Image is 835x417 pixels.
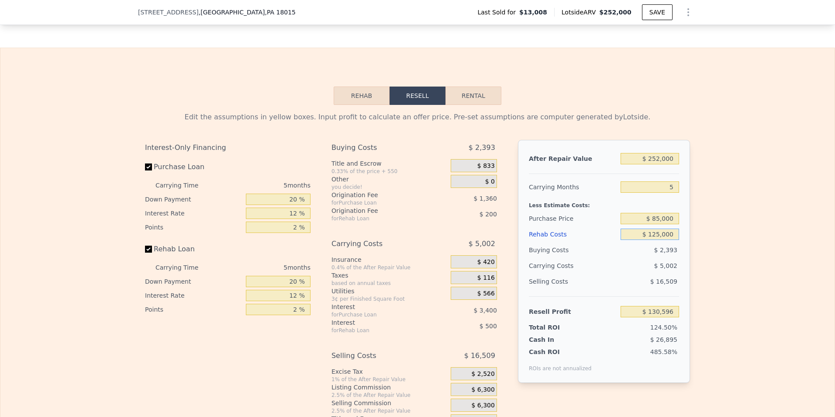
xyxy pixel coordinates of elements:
[650,336,677,343] span: $ 26,895
[331,175,447,184] div: Other
[145,192,242,206] div: Down Payment
[529,179,617,195] div: Carrying Months
[331,295,447,302] div: 3¢ per Finished Square Foot
[485,178,495,186] span: $ 0
[331,159,447,168] div: Title and Escrow
[331,376,447,383] div: 1% of the After Repair Value
[654,262,677,269] span: $ 5,002
[334,87,390,105] button: Rehab
[331,140,429,156] div: Buying Costs
[529,304,617,320] div: Resell Profit
[477,162,495,170] span: $ 833
[642,4,673,20] button: SAVE
[469,140,495,156] span: $ 2,393
[216,261,311,275] div: 5 months
[471,402,494,410] span: $ 6,300
[529,226,617,242] div: Rehab Costs
[331,399,447,407] div: Selling Commission
[529,335,583,344] div: Cash In
[145,241,242,257] label: Rehab Loan
[331,383,447,392] div: Listing Commission
[331,318,429,327] div: Interest
[331,191,429,199] div: Origination Fee
[265,9,296,16] span: , PA 18015
[529,242,617,258] div: Buying Costs
[529,347,592,356] div: Cash ROI
[469,236,495,252] span: $ 5,002
[529,195,679,211] div: Less Estimate Costs:
[331,199,429,206] div: for Purchase Loan
[390,87,445,105] button: Resell
[145,206,242,220] div: Interest Rate
[562,8,599,17] span: Lotside ARV
[529,211,617,226] div: Purchase Price
[331,215,429,222] div: for Rehab Loan
[464,348,495,364] span: $ 16,509
[331,271,447,280] div: Taxes
[331,264,447,271] div: 0.4% of the After Repair Value
[480,323,497,330] span: $ 500
[331,206,429,215] div: Origination Fee
[331,168,447,175] div: 0.33% of the price + 550
[145,288,242,302] div: Interest Rate
[145,246,152,253] input: Rehab Loan
[199,8,296,17] span: , [GEOGRAPHIC_DATA]
[331,407,447,414] div: 2.5% of the After Repair Value
[650,324,677,331] span: 124.50%
[471,370,494,378] span: $ 2,520
[477,258,495,266] span: $ 420
[471,386,494,394] span: $ 6,300
[477,8,519,17] span: Last Sold for
[138,8,199,17] span: [STREET_ADDRESS]
[331,184,447,191] div: you decide!
[477,274,495,282] span: $ 116
[331,311,429,318] div: for Purchase Loan
[529,323,583,332] div: Total ROI
[145,163,152,170] input: Purchase Loan
[654,247,677,254] span: $ 2,393
[529,258,583,274] div: Carrying Costs
[155,178,212,192] div: Carrying Time
[216,178,311,192] div: 5 months
[145,302,242,316] div: Points
[331,302,429,311] div: Interest
[480,211,497,218] span: $ 200
[529,274,617,289] div: Selling Costs
[477,290,495,298] span: $ 566
[331,236,429,252] div: Carrying Costs
[650,278,677,285] span: $ 16,509
[331,280,447,287] div: based on annual taxes
[473,307,497,314] span: $ 3,400
[680,3,697,21] button: Show Options
[331,327,429,334] div: for Rehab Loan
[473,195,497,202] span: $ 1,360
[599,9,631,16] span: $252,000
[519,8,547,17] span: $13,008
[145,140,311,156] div: Interest-Only Financing
[145,275,242,288] div: Down Payment
[331,392,447,399] div: 2.5% of the After Repair Value
[650,348,677,355] span: 485.58%
[331,255,447,264] div: Insurance
[445,87,501,105] button: Rental
[145,159,242,175] label: Purchase Loan
[331,348,429,364] div: Selling Costs
[529,356,592,372] div: ROIs are not annualized
[155,261,212,275] div: Carrying Time
[145,112,690,122] div: Edit the assumptions in yellow boxes. Input profit to calculate an offer price. Pre-set assumptio...
[331,367,447,376] div: Excise Tax
[145,220,242,234] div: Points
[529,151,617,167] div: After Repair Value
[331,287,447,295] div: Utilities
